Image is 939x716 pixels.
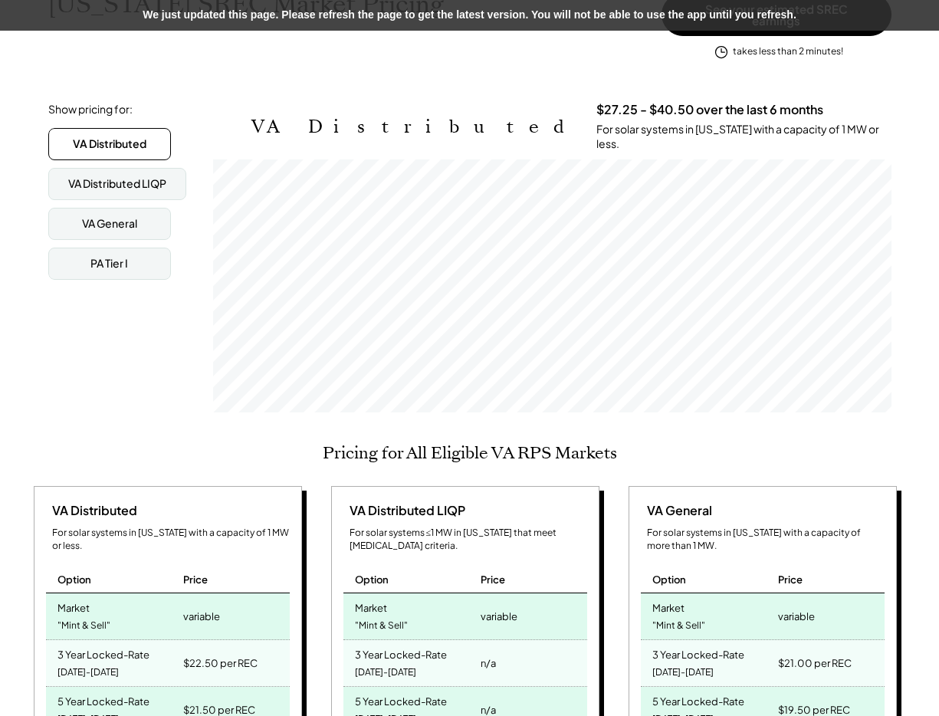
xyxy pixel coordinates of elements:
h2: VA Distributed [251,116,573,138]
div: Market [57,597,90,615]
div: Option [355,573,389,586]
div: "Mint & Sell" [652,616,705,636]
div: Price [481,573,505,586]
div: Option [57,573,91,586]
div: [DATE]-[DATE] [355,662,416,683]
div: 5 Year Locked-Rate [355,691,447,708]
div: 5 Year Locked-Rate [652,691,744,708]
div: VA General [82,216,137,232]
div: VA General [641,502,712,519]
div: $22.50 per REC [183,652,258,674]
div: For solar systems in [US_STATE] with a capacity of 1 MW or less. [52,527,290,553]
div: 3 Year Locked-Rate [57,644,149,662]
div: Price [183,573,208,586]
div: VA Distributed [46,502,137,519]
div: Market [652,597,685,615]
div: PA Tier I [90,256,128,271]
div: Option [652,573,686,586]
div: 3 Year Locked-Rate [652,644,744,662]
h2: Pricing for All Eligible VA RPS Markets [323,443,617,463]
div: 3 Year Locked-Rate [355,644,447,662]
div: "Mint & Sell" [57,616,110,636]
div: For solar systems in [US_STATE] with a capacity of more than 1 MW. [647,527,885,553]
div: For solar systems ≤1 MW in [US_STATE] that meet [MEDICAL_DATA] criteria. [350,527,587,553]
div: takes less than 2 minutes! [733,45,843,58]
div: Market [355,597,387,615]
div: Show pricing for: [48,102,133,117]
h3: $27.25 - $40.50 over the last 6 months [596,102,823,118]
div: VA Distributed LIQP [343,502,465,519]
div: VA Distributed [73,136,146,152]
div: [DATE]-[DATE] [57,662,119,683]
div: "Mint & Sell" [355,616,408,636]
div: Price [778,573,803,586]
div: 5 Year Locked-Rate [57,691,149,708]
div: For solar systems in [US_STATE] with a capacity of 1 MW or less. [596,122,891,152]
div: n/a [481,652,496,674]
div: $21.00 per REC [778,652,852,674]
div: variable [481,606,517,627]
div: VA Distributed LIQP [68,176,166,192]
div: [DATE]-[DATE] [652,662,714,683]
div: variable [778,606,815,627]
div: variable [183,606,220,627]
